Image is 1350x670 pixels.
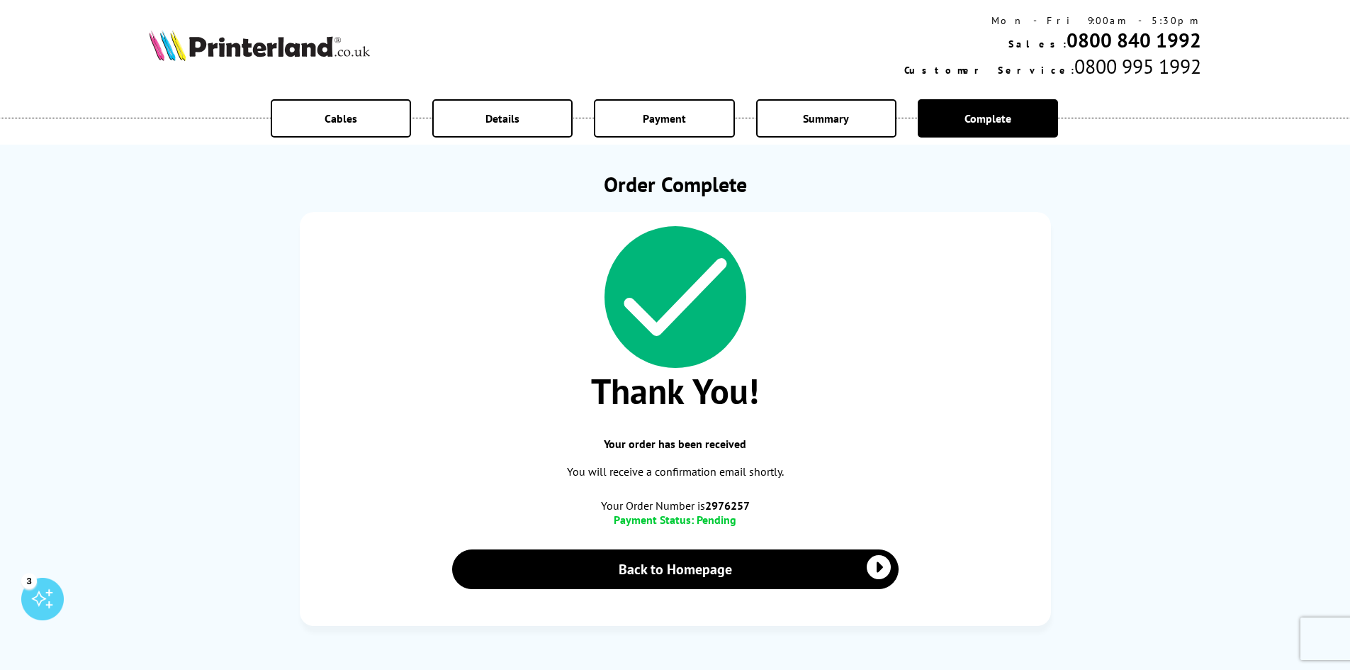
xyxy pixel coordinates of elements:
[314,368,1037,414] span: Thank You!
[314,498,1037,513] span: Your Order Number is
[697,513,736,527] span: Pending
[1067,27,1201,53] a: 0800 840 1992
[803,111,849,125] span: Summary
[1074,53,1201,79] span: 0800 995 1992
[300,170,1051,198] h1: Order Complete
[705,498,750,513] b: 2976257
[21,573,37,588] div: 3
[314,462,1037,481] p: You will receive a confirmation email shortly.
[314,437,1037,451] span: Your order has been received
[1008,38,1067,50] span: Sales:
[614,513,694,527] span: Payment Status:
[325,111,357,125] span: Cables
[643,111,686,125] span: Payment
[904,14,1201,27] div: Mon - Fri 9:00am - 5:30pm
[485,111,519,125] span: Details
[964,111,1011,125] span: Complete
[452,549,899,589] a: Back to Homepage
[149,30,370,61] img: Printerland Logo
[904,64,1074,77] span: Customer Service:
